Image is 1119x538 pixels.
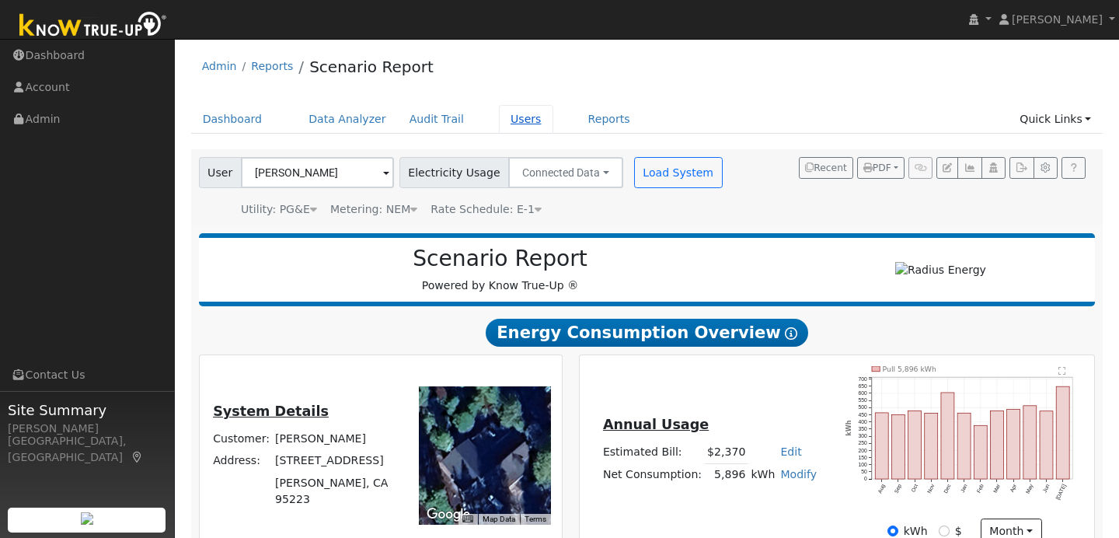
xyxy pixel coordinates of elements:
[241,201,317,218] div: Utility: PG&E
[1055,484,1068,501] text: [DATE]
[785,327,797,340] i: Show Help
[887,526,898,536] input: kWh
[858,426,867,431] text: 350
[863,162,891,173] span: PDF
[780,468,817,480] a: Modify
[12,9,175,44] img: Know True-Up
[1008,105,1103,134] a: Quick Links
[213,403,329,419] u: System Details
[957,413,971,479] rect: onclick=""
[1009,157,1034,179] button: Export Interval Data
[845,421,852,436] text: kWh
[748,463,778,486] td: kWh
[1042,484,1051,494] text: Jun
[910,484,919,494] text: Oct
[1058,366,1066,376] text: 
[877,484,886,495] text: Aug
[943,483,952,494] text: Dec
[202,60,237,72] a: Admin
[525,515,546,523] a: Terms (opens in new tab)
[273,428,403,450] td: [PERSON_NAME]
[974,425,987,479] rect: onclick=""
[241,157,394,188] input: Select a User
[799,157,853,179] button: Recent
[1040,411,1053,479] rect: onclick=""
[423,505,474,525] a: Open this area in Google Maps (opens a new window)
[499,105,553,134] a: Users
[8,433,166,466] div: [GEOGRAPHIC_DATA], [GEOGRAPHIC_DATA]
[577,105,642,134] a: Reports
[600,442,704,464] td: Estimated Bill:
[273,472,403,510] td: [PERSON_NAME], CA 95223
[330,201,417,218] div: Metering: NEM
[858,448,867,453] text: 200
[957,157,981,179] button: Multi-Series Graph
[431,203,542,215] span: Alias: HE1
[858,455,867,460] text: 150
[462,514,473,525] button: Keyboard shortcuts
[399,157,509,188] span: Electricity Usage
[858,441,867,446] text: 250
[634,157,723,188] button: Load System
[976,484,985,494] text: Feb
[858,412,867,417] text: 450
[131,451,145,463] a: Map
[1025,483,1035,495] text: May
[893,484,902,495] text: Sep
[895,262,986,278] img: Radius Energy
[8,400,166,421] span: Site Summary
[925,413,938,479] rect: onclick=""
[992,483,1002,494] text: Mar
[1007,410,1020,480] rect: onclick=""
[423,505,474,525] img: Google
[603,417,709,432] u: Annual Usage
[486,319,807,347] span: Energy Consumption Overview
[875,413,888,479] rect: onclick=""
[1034,157,1058,179] button: Settings
[8,421,166,437] div: [PERSON_NAME]
[211,450,273,472] td: Address:
[191,105,274,134] a: Dashboard
[857,157,905,179] button: PDF
[199,157,242,188] span: User
[858,419,867,424] text: 400
[251,60,293,72] a: Reports
[214,246,786,272] h2: Scenario Report
[309,58,434,76] a: Scenario Report
[858,390,867,396] text: 600
[858,376,867,382] text: 700
[991,411,1004,480] rect: onclick=""
[207,246,794,294] div: Powered by Know True-Up ®
[1061,157,1086,179] a: Help Link
[705,442,748,464] td: $2,370
[81,512,93,525] img: retrieve
[297,105,398,134] a: Data Analyzer
[211,428,273,450] td: Customer:
[939,526,950,536] input: $
[861,469,867,474] text: 50
[891,415,905,480] rect: onclick=""
[858,405,867,410] text: 500
[858,397,867,403] text: 550
[858,462,867,467] text: 100
[1009,483,1019,494] text: Apr
[883,365,936,373] text: Pull 5,896 kWh
[1056,386,1069,479] rect: onclick=""
[780,445,801,458] a: Edit
[1012,13,1103,26] span: [PERSON_NAME]
[705,463,748,486] td: 5,896
[508,157,623,188] button: Connected Data
[1023,406,1037,479] rect: onclick=""
[981,157,1006,179] button: Login As
[600,463,704,486] td: Net Consumption:
[941,393,954,479] rect: onclick=""
[483,514,515,525] button: Map Data
[864,476,867,481] text: 0
[936,157,958,179] button: Edit User
[858,383,867,389] text: 650
[273,450,403,472] td: [STREET_ADDRESS]
[908,411,922,480] rect: onclick=""
[858,433,867,438] text: 300
[926,483,936,494] text: Nov
[960,484,968,494] text: Jan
